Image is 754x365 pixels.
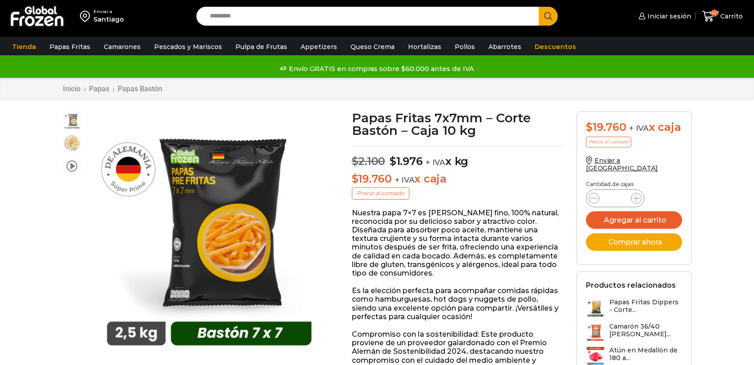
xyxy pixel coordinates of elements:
input: Product quantity [607,192,624,205]
span: + IVA [426,158,445,167]
h3: Papas Fritas Dippers - Corte... [609,298,682,314]
a: 1427 Carrito [700,6,745,27]
div: x caja [586,121,682,134]
h1: Papas Fritas 7x7mm – Corte Bastón – Caja 10 kg [352,111,563,137]
p: Nuestra papa 7×7 es [PERSON_NAME] fino, 100% natural, reconocida por su delicioso sabor y atracti... [352,209,563,278]
nav: Breadcrumb [62,85,163,93]
div: Enviar a [93,9,124,15]
h3: Atún en Medallón de 180 a... [609,347,682,362]
button: Comprar ahora [586,233,682,251]
span: $ [352,172,359,185]
a: Pulpa de Frutas [231,38,292,55]
p: x kg [352,146,563,168]
a: Pollos [450,38,479,55]
bdi: 19.760 [586,120,626,134]
a: Tienda [8,38,40,55]
span: Iniciar sesión [645,12,691,21]
a: Camarón 36/40 [PERSON_NAME]... [586,323,682,342]
span: $ [390,155,396,168]
p: x caja [352,173,563,186]
button: Search button [539,7,558,26]
h3: Camarón 36/40 [PERSON_NAME]... [609,323,682,338]
a: Papas Fritas Dippers - Corte... [586,298,682,318]
span: $ [586,120,593,134]
a: Appetizers [296,38,342,55]
span: + IVA [629,124,649,133]
a: Papas Bastón [117,85,163,93]
span: 7×7 [63,134,81,152]
a: Descuentos [530,38,581,55]
img: address-field-icon.svg [80,9,93,24]
span: $ [352,155,359,168]
a: Papas Fritas [45,38,95,55]
a: Hortalizas [404,38,446,55]
bdi: 2.100 [352,155,386,168]
a: Pescados y Mariscos [150,38,226,55]
p: Es la elección perfecta para acompañar comidas rápidas como hamburguesas, hot dogs y nuggets de p... [352,286,563,321]
p: Precio al contado [586,137,631,147]
span: + IVA [395,175,415,184]
span: 1427 [711,9,718,17]
a: Inicio [62,85,81,93]
h2: Productos relacionados [586,281,676,289]
div: Santiago [93,15,124,24]
span: Carrito [718,12,743,21]
p: Cantidad de cajas [586,181,682,187]
bdi: 1.976 [390,155,423,168]
a: Papas [89,85,110,93]
p: Precio al contado [352,187,409,199]
a: Enviar a [GEOGRAPHIC_DATA] [586,156,658,172]
a: Camarones [99,38,145,55]
a: Abarrotes [484,38,526,55]
span: 7×7 [63,112,81,130]
button: Agregar al carrito [586,211,682,229]
bdi: 19.760 [352,172,392,185]
a: Queso Crema [346,38,399,55]
a: Iniciar sesión [636,7,691,25]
